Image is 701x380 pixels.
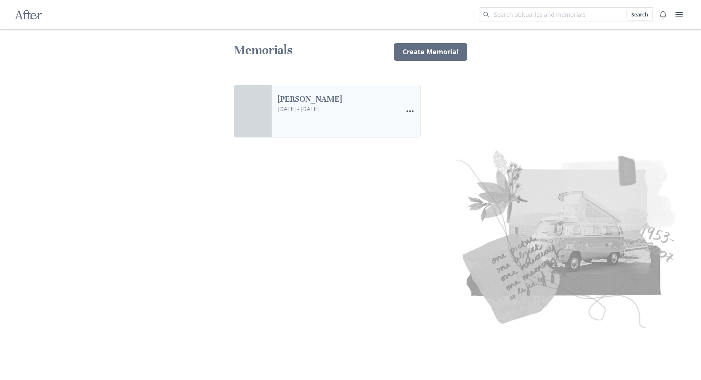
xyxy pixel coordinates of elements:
[656,7,670,22] button: Notifications
[234,42,385,58] h1: Memorials
[672,7,686,22] button: user menu
[394,43,467,61] a: Create Memorial
[479,7,654,22] input: Search term
[277,94,397,105] a: [PERSON_NAME]
[403,104,417,118] button: Options
[333,143,683,333] img: Collage of old pictures and notes
[627,9,653,20] button: Search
